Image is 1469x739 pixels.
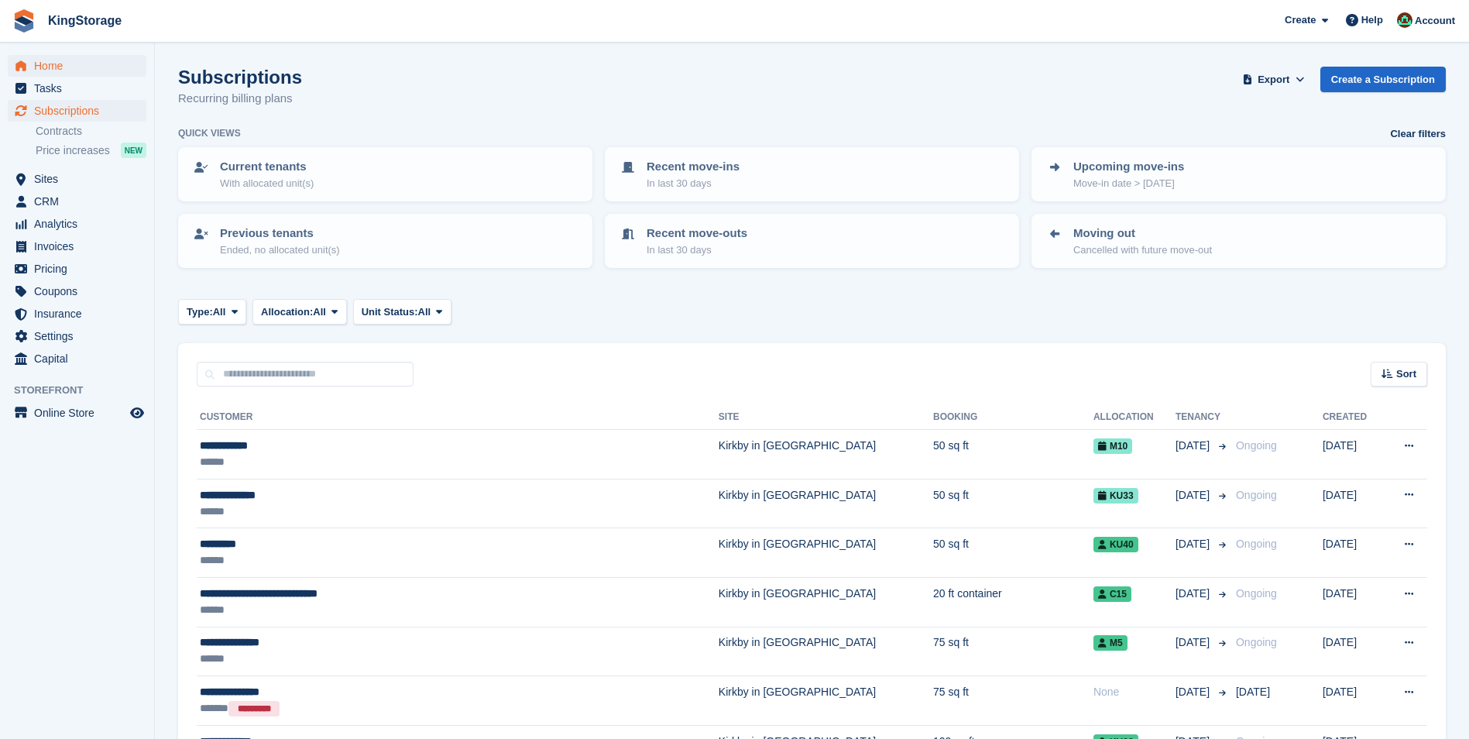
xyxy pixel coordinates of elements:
a: menu [8,325,146,347]
td: 50 sq ft [933,479,1093,528]
span: KU40 [1093,537,1138,552]
td: [DATE] [1323,577,1383,627]
td: 75 sq ft [933,676,1093,726]
td: [DATE] [1323,528,1383,578]
p: Moving out [1073,225,1212,242]
img: John King [1397,12,1412,28]
th: Tenancy [1176,405,1230,430]
a: Upcoming move-ins Move-in date > [DATE] [1033,149,1444,200]
td: 75 sq ft [933,627,1093,676]
h6: Quick views [178,126,241,140]
td: Kirkby in [GEOGRAPHIC_DATA] [719,430,933,479]
span: [DATE] [1176,586,1213,602]
span: Price increases [36,143,110,158]
span: [DATE] [1236,686,1270,698]
span: Coupons [34,280,127,302]
a: menu [8,100,146,122]
span: [DATE] [1176,536,1213,552]
a: menu [8,348,146,369]
span: KU33 [1093,488,1138,504]
td: 50 sq ft [933,528,1093,578]
span: Type: [187,304,213,320]
div: None [1093,684,1176,700]
span: All [418,304,431,320]
p: Upcoming move-ins [1073,158,1184,176]
span: Pricing [34,258,127,280]
span: Home [34,55,127,77]
td: Kirkby in [GEOGRAPHIC_DATA] [719,577,933,627]
p: Recent move-outs [647,225,747,242]
button: Type: All [178,299,246,325]
p: Cancelled with future move-out [1073,242,1212,258]
th: Site [719,405,933,430]
a: Recent move-ins In last 30 days [606,149,1018,200]
span: Create [1285,12,1316,28]
span: Sites [34,168,127,190]
button: Unit Status: All [353,299,451,325]
span: Ongoing [1236,489,1277,501]
a: menu [8,168,146,190]
p: Recent move-ins [647,158,740,176]
p: Current tenants [220,158,314,176]
a: menu [8,77,146,99]
span: [DATE] [1176,634,1213,651]
a: Recent move-outs In last 30 days [606,215,1018,266]
p: In last 30 days [647,176,740,191]
th: Allocation [1093,405,1176,430]
span: Subscriptions [34,100,127,122]
span: Unit Status: [362,304,418,320]
span: [DATE] [1176,487,1213,504]
a: menu [8,303,146,325]
span: Ongoing [1236,636,1277,648]
td: [DATE] [1323,430,1383,479]
td: Kirkby in [GEOGRAPHIC_DATA] [719,627,933,676]
a: KingStorage [42,8,128,33]
span: C15 [1093,586,1131,602]
span: Tasks [34,77,127,99]
p: Recurring billing plans [178,90,302,108]
span: Invoices [34,235,127,257]
p: In last 30 days [647,242,747,258]
p: Previous tenants [220,225,340,242]
span: [DATE] [1176,438,1213,454]
a: menu [8,258,146,280]
th: Booking [933,405,1093,430]
span: Help [1361,12,1383,28]
a: menu [8,191,146,212]
span: Account [1415,13,1455,29]
p: Move-in date > [DATE] [1073,176,1184,191]
p: Ended, no allocated unit(s) [220,242,340,258]
td: Kirkby in [GEOGRAPHIC_DATA] [719,676,933,726]
a: menu [8,55,146,77]
span: M10 [1093,438,1132,454]
a: Price increases NEW [36,142,146,159]
span: Ongoing [1236,587,1277,600]
span: Storefront [14,383,154,398]
span: All [213,304,226,320]
img: stora-icon-8386f47178a22dfd0bd8f6a31ec36ba5ce8667c1dd55bd0f319d3a0aa187defe.svg [12,9,36,33]
button: Export [1240,67,1308,92]
a: Moving out Cancelled with future move-out [1033,215,1444,266]
a: Clear filters [1390,126,1446,142]
a: Previous tenants Ended, no allocated unit(s) [180,215,591,266]
td: 20 ft container [933,577,1093,627]
td: 50 sq ft [933,430,1093,479]
td: Kirkby in [GEOGRAPHIC_DATA] [719,528,933,578]
span: Allocation: [261,304,313,320]
span: Sort [1396,366,1416,382]
span: Insurance [34,303,127,325]
th: Customer [197,405,719,430]
td: [DATE] [1323,676,1383,726]
span: All [313,304,326,320]
p: With allocated unit(s) [220,176,314,191]
span: M5 [1093,635,1127,651]
span: Ongoing [1236,439,1277,452]
a: Create a Subscription [1320,67,1446,92]
th: Created [1323,405,1383,430]
a: menu [8,213,146,235]
span: Settings [34,325,127,347]
td: [DATE] [1323,479,1383,528]
span: Online Store [34,402,127,424]
button: Allocation: All [252,299,347,325]
a: Contracts [36,124,146,139]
